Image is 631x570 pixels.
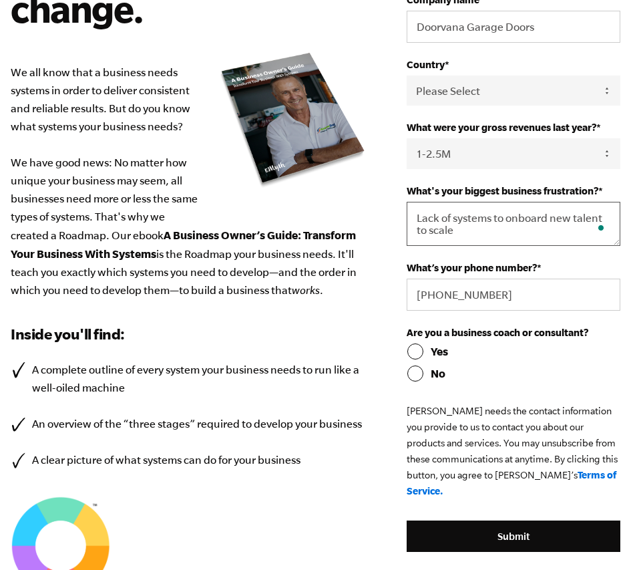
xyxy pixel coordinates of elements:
[407,403,620,499] p: [PERSON_NAME] needs the contact information you provide to us to contact you about our products a...
[11,451,367,469] li: A clear picture of what systems can do for your business
[564,506,631,570] iframe: Chat Widget
[407,469,616,496] a: Terms of Service.
[220,51,367,188] img: new_roadmap_cover_093019
[407,122,596,133] span: What were your gross revenues last year?
[11,63,367,299] p: We all know that a business needs systems in order to deliver consistent and reliable results. Bu...
[11,323,367,345] h3: Inside you'll find:
[407,521,620,553] input: Submit
[11,361,367,397] li: A complete outline of every system your business needs to run like a well-oiled machine
[11,229,356,260] b: A Business Owner’s Guide: Transform Your Business With Systems
[407,202,620,246] textarea: To enrich screen reader interactions, please activate Accessibility in Grammarly extension settings
[407,327,588,338] span: Are you a business coach or consultant?
[407,59,445,70] span: Country
[407,262,537,273] span: What’s your phone number?
[407,185,598,196] span: What's your biggest business frustration?
[11,415,367,433] li: An overview of the “three stages” required to develop your business
[292,284,320,296] em: works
